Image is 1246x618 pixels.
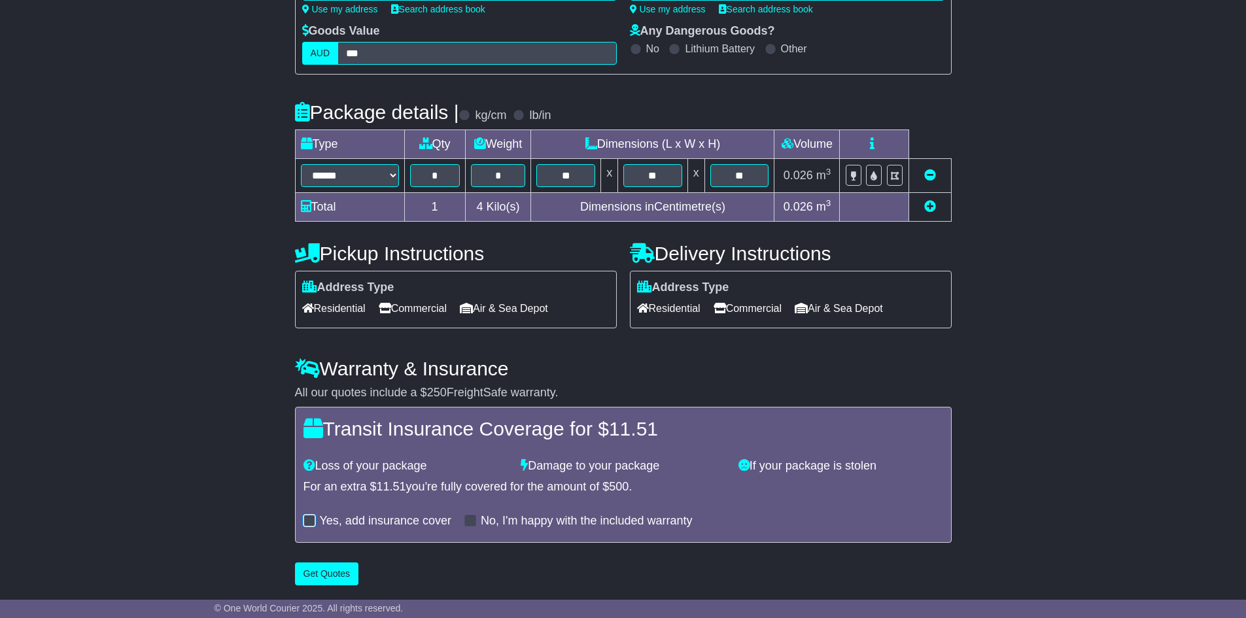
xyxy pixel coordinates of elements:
[685,43,755,55] label: Lithium Battery
[302,42,339,65] label: AUD
[781,43,807,55] label: Other
[302,24,380,39] label: Goods Value
[391,4,485,14] a: Search address book
[295,562,359,585] button: Get Quotes
[637,281,729,295] label: Address Type
[297,459,515,473] div: Loss of your package
[215,603,404,613] span: © One World Courier 2025. All rights reserved.
[784,169,813,182] span: 0.026
[774,130,840,159] td: Volume
[379,298,447,318] span: Commercial
[630,243,952,264] h4: Delivery Instructions
[465,193,531,222] td: Kilo(s)
[924,169,936,182] a: Remove this item
[529,109,551,123] label: lb/in
[295,101,459,123] h4: Package details |
[630,4,706,14] a: Use my address
[637,298,701,318] span: Residential
[303,480,943,494] div: For an extra $ you're fully covered for the amount of $ .
[295,130,404,159] td: Type
[714,298,782,318] span: Commercial
[302,281,394,295] label: Address Type
[295,358,952,379] h4: Warranty & Insurance
[302,4,378,14] a: Use my address
[531,130,774,159] td: Dimensions (L x W x H)
[481,514,693,528] label: No, I'm happy with the included warranty
[404,193,465,222] td: 1
[531,193,774,222] td: Dimensions in Centimetre(s)
[795,298,883,318] span: Air & Sea Depot
[924,200,936,213] a: Add new item
[465,130,531,159] td: Weight
[630,24,775,39] label: Any Dangerous Goods?
[295,243,617,264] h4: Pickup Instructions
[601,159,618,193] td: x
[302,298,366,318] span: Residential
[404,130,465,159] td: Qty
[732,459,950,473] div: If your package is stolen
[460,298,548,318] span: Air & Sea Depot
[295,193,404,222] td: Total
[609,418,658,439] span: 11.51
[646,43,659,55] label: No
[826,167,831,177] sup: 3
[816,200,831,213] span: m
[476,200,483,213] span: 4
[687,159,704,193] td: x
[826,198,831,208] sup: 3
[719,4,813,14] a: Search address book
[320,514,451,528] label: Yes, add insurance cover
[816,169,831,182] span: m
[295,386,952,400] div: All our quotes include a $ FreightSafe warranty.
[514,459,732,473] div: Damage to your package
[427,386,447,399] span: 250
[609,480,629,493] span: 500
[784,200,813,213] span: 0.026
[377,480,406,493] span: 11.51
[475,109,506,123] label: kg/cm
[303,418,943,439] h4: Transit Insurance Coverage for $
